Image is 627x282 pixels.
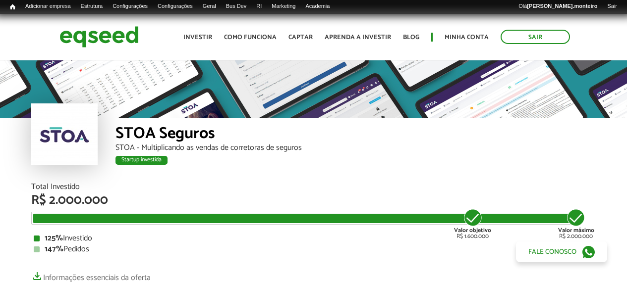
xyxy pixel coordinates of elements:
strong: 125% [45,232,63,245]
strong: Valor máximo [558,226,594,235]
a: Olá[PERSON_NAME].monteiro [513,2,602,10]
a: Configurações [108,2,153,10]
div: R$ 2.000.000 [558,208,594,239]
a: Captar [288,34,313,41]
a: Sair [602,2,622,10]
div: R$ 1.600.000 [454,208,491,239]
a: Estrutura [76,2,108,10]
a: Sair [501,30,570,44]
a: Configurações [153,2,198,10]
a: Como funciona [224,34,277,41]
strong: Valor objetivo [454,226,491,235]
a: Geral [198,2,221,10]
div: Investido [34,235,594,242]
a: Academia [300,2,335,10]
a: Fale conosco [516,241,607,262]
a: Bus Dev [221,2,252,10]
a: Blog [403,34,419,41]
a: Minha conta [445,34,489,41]
a: Investir [183,34,212,41]
strong: [PERSON_NAME].monteiro [527,3,597,9]
strong: 147% [45,242,63,256]
div: STOA - Multiplicando as vendas de corretoras de seguros [115,144,596,152]
a: Adicionar empresa [20,2,76,10]
a: Aprenda a investir [325,34,391,41]
img: EqSeed [59,24,139,50]
a: RI [251,2,267,10]
span: Início [10,3,15,10]
div: Pedidos [34,245,594,253]
div: R$ 2.000.000 [31,194,596,207]
div: Total Investido [31,183,596,191]
a: Marketing [267,2,300,10]
a: Início [5,2,20,12]
div: Startup investida [115,156,168,165]
a: Informações essenciais da oferta [31,268,151,282]
div: STOA Seguros [115,126,596,144]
